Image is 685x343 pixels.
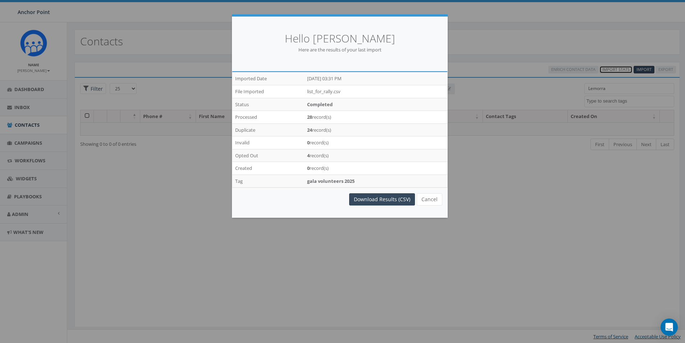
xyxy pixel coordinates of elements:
[307,114,312,120] strong: 28
[417,193,442,206] button: Cancel
[232,149,304,162] td: Opted Out
[232,123,304,136] td: Duplicate
[304,149,447,162] td: record(s)
[661,319,678,336] div: Open Intercom Messenger
[304,136,447,149] td: record(s)
[307,139,310,146] strong: 0
[232,175,304,187] td: Tag
[232,162,304,175] td: Created
[243,31,437,46] h5: Hello [PERSON_NAME]
[307,165,310,171] strong: 0
[232,136,304,149] td: Invalid
[232,85,304,98] td: File Imported
[307,178,355,184] strong: gala volunteers 2025
[304,123,447,136] td: record(s)
[232,72,304,85] td: Imported Date
[304,72,447,85] td: [DATE] 03:31 PM
[307,127,312,133] strong: 24
[304,111,447,124] td: record(s)
[307,152,310,159] strong: 4
[349,193,415,206] a: Download Results (CSV)
[243,46,437,53] p: Here are the results of your last import
[304,85,447,98] td: list_for_rally.csv
[307,101,333,108] strong: Completed
[232,98,304,111] td: Status
[304,162,447,175] td: record(s)
[232,111,304,124] td: Processed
